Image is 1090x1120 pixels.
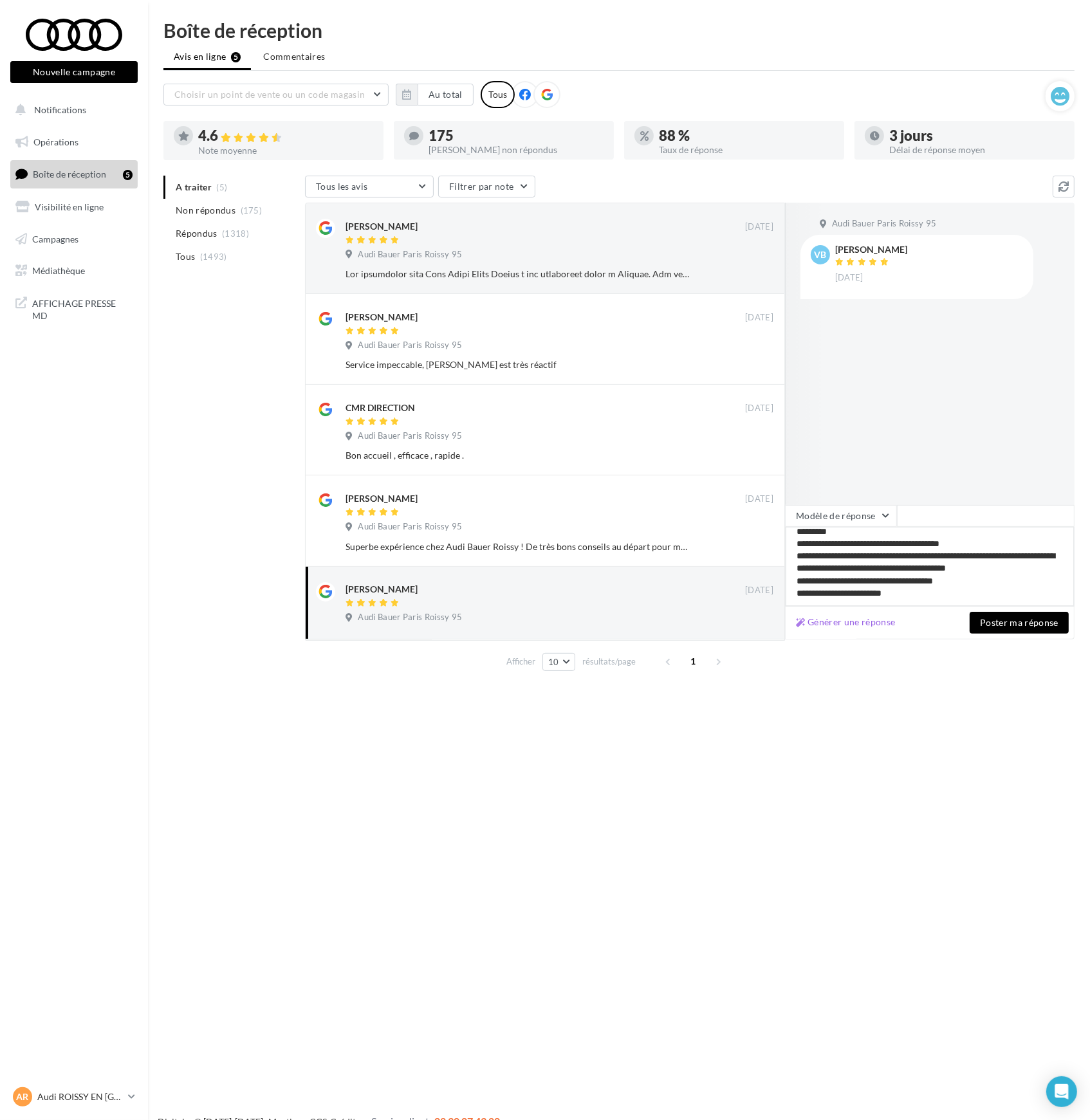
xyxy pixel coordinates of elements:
span: Visibilité en ligne [35,201,104,212]
div: Note moyenne [198,146,373,155]
a: Médiathèque [8,257,140,284]
span: VB [815,248,827,261]
span: [DATE] [745,493,773,505]
button: Notifications [8,96,135,124]
span: Tous [176,250,195,263]
button: Nouvelle campagne [10,61,138,83]
span: Commentaires [263,50,325,63]
div: Lor ipsumdolor sita Cons Adipi Elits Doeius t inc utlaboreet dolor m Aliquae. Adm ve quisnos exer... [346,268,690,280]
div: Boîte de réception [163,21,1075,40]
span: Audi Bauer Paris Roissy 95 [832,218,936,230]
span: 1 [683,651,704,672]
span: Audi Bauer Paris Roissy 95 [358,521,462,533]
div: Superbe expérience chez Audi Bauer Roissy ! De très bons conseils au départ pour me guider vers l... [346,540,690,553]
div: 175 [429,129,604,143]
span: Tous les avis [316,181,368,192]
div: 4.6 [198,129,373,143]
a: Campagnes [8,226,140,253]
div: [PERSON_NAME] [346,492,418,505]
span: Audi Bauer Paris Roissy 95 [358,340,462,351]
button: Au total [396,84,474,106]
div: Service impeccable, [PERSON_NAME] est très réactif [346,358,690,371]
div: Tous [481,81,515,108]
div: 5 [123,170,133,180]
button: 10 [542,653,575,671]
div: [PERSON_NAME] [835,245,907,254]
span: [DATE] [745,312,773,324]
span: 10 [548,657,559,667]
button: Au total [418,84,474,106]
span: Choisir un point de vente ou un code magasin [174,89,365,100]
div: [PERSON_NAME] [346,583,418,596]
span: Opérations [33,136,79,147]
a: Visibilité en ligne [8,194,140,221]
span: (1493) [200,252,227,262]
span: (175) [241,205,263,216]
button: Tous les avis [305,176,434,197]
span: (1318) [222,228,249,239]
div: [PERSON_NAME] [346,311,418,324]
span: Médiathèque [32,265,85,276]
span: AFFICHAGE PRESSE MD [32,295,133,322]
div: 88 % [659,129,834,143]
span: résultats/page [582,656,636,668]
div: 3 jours [889,129,1064,143]
div: [PERSON_NAME] non répondus [429,145,604,154]
span: [DATE] [835,272,864,284]
button: Modèle de réponse [785,505,897,527]
div: Délai de réponse moyen [889,145,1064,154]
span: Afficher [506,656,535,668]
div: Open Intercom Messenger [1046,1076,1077,1107]
span: Notifications [34,104,86,115]
span: [DATE] [745,221,773,233]
span: Audi Bauer Paris Roissy 95 [358,249,462,261]
span: Audi Bauer Paris Roissy 95 [358,430,462,442]
span: Audi Bauer Paris Roissy 95 [358,612,462,623]
p: Audi ROISSY EN [GEOGRAPHIC_DATA] [37,1090,123,1103]
span: [DATE] [745,403,773,414]
span: Campagnes [32,233,79,244]
a: Boîte de réception5 [8,160,140,188]
span: AR [17,1090,29,1103]
a: AFFICHAGE PRESSE MD [8,289,140,327]
div: [PERSON_NAME] [346,220,418,233]
button: Poster ma réponse [970,612,1069,634]
span: [DATE] [745,585,773,596]
span: Boîte de réception [33,169,106,179]
button: Filtrer par note [438,176,535,197]
button: Générer une réponse [791,614,901,630]
a: Opérations [8,129,140,156]
div: Taux de réponse [659,145,834,154]
span: Non répondus [176,204,236,217]
a: AR Audi ROISSY EN [GEOGRAPHIC_DATA] [10,1085,138,1109]
div: CMR DIRECTION [346,401,415,414]
span: Répondus [176,227,217,240]
button: Choisir un point de vente ou un code magasin [163,84,389,106]
div: Bon accueil , efficace , rapide . [346,449,690,462]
